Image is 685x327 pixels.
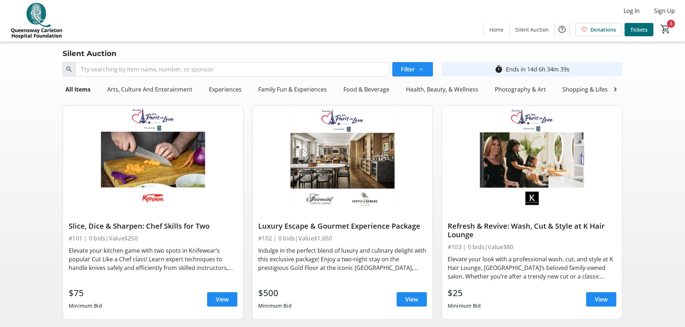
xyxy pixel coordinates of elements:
[595,295,608,304] span: View
[216,295,229,304] span: View
[207,292,237,307] a: View
[586,292,616,307] a: View
[258,246,427,272] div: Indulge in the perfect blend of luxury and culinary delight with this exclusive package! Enjoy a ...
[625,23,653,36] a: Tickets
[258,222,427,230] div: Luxury Escape & Gourmet Experience Package
[63,106,243,207] img: Slice, Dice & Sharpen: Chef Skills for Two
[258,233,427,243] div: #102 | 0 bids | Value $1,650
[659,23,672,36] button: Cart
[484,23,509,36] a: Home
[69,233,237,243] div: #101 | 0 bids | Value $250
[63,82,93,97] div: All Items
[506,65,570,74] div: Ends in 14d 6h 34m 39s
[630,26,648,33] span: Tickets
[618,5,645,17] button: Log In
[648,5,681,17] button: Sign Up
[104,82,195,97] div: Arts, Culture And Enterainment
[69,286,102,299] div: $75
[341,82,392,97] div: Food & Beverage
[69,222,237,230] div: Slice, Dice & Sharpen: Chef Skills for Two
[69,246,237,272] div: Elevate your kitchen game with two spots in Knifewear’s popular Cut Like a Chef class! Learn expe...
[624,6,640,15] span: Log In
[590,26,616,33] span: Donations
[448,222,616,239] div: Refresh & Revive: Wash, Cut & Style at K Hair Lounge
[252,106,433,207] img: Luxury Escape & Gourmet Experience Package
[555,22,569,37] button: Help
[654,6,675,15] span: Sign Up
[392,62,433,76] button: Filter
[510,23,554,36] a: Silent Auction
[560,82,620,97] div: Shopping & Lifestyle
[258,286,292,299] div: $500
[448,242,616,252] div: #103 | 0 bids | Value $80
[397,292,427,307] a: View
[448,286,481,299] div: $25
[258,299,292,312] div: Minimum Bid
[515,26,549,33] span: Silent Auction
[401,65,415,74] span: Filter
[4,3,68,39] img: QCH Foundation's Logo
[403,82,481,97] div: Health, Beauty, & Wellness
[405,295,418,304] span: View
[75,62,389,76] input: Try searching by item name, number, or sponsor
[58,48,121,59] div: Silent Auction
[206,82,245,97] div: Experiences
[575,23,622,36] a: Donations
[255,82,330,97] div: Family Fun & Experiences
[448,255,616,281] div: Elevate your look with a professional wash, cut, and style at K Hair Lounge, [GEOGRAPHIC_DATA]’s ...
[442,106,622,207] img: Refresh & Revive: Wash, Cut & Style at K Hair Lounge
[494,65,503,74] mat-icon: timer_outline
[492,82,549,97] div: Photography & Art
[489,26,503,33] span: Home
[69,299,102,312] div: Minimum Bid
[448,299,481,312] div: Minimum Bid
